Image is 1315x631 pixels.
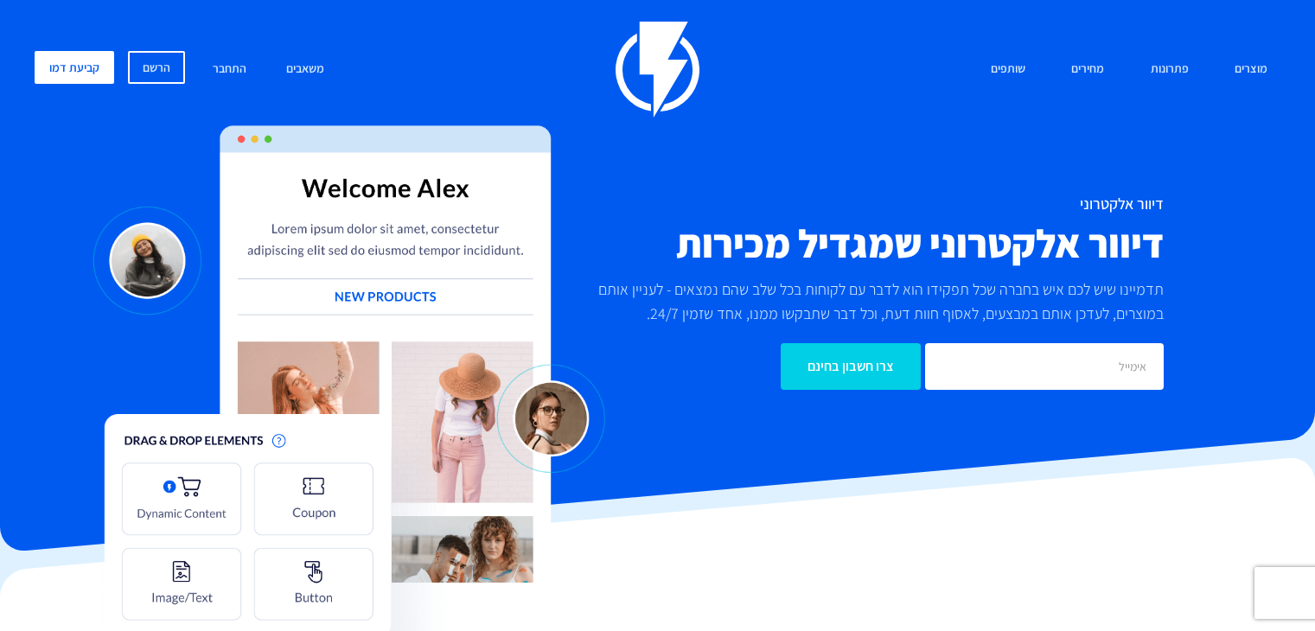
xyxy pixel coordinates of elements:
[200,51,259,88] a: התחבר
[925,343,1164,390] input: אימייל
[566,221,1164,265] h2: דיוור אלקטרוני שמגדיל מכירות
[1222,51,1280,88] a: מוצרים
[35,51,114,84] a: קביעת דמו
[128,51,185,84] a: הרשם
[1138,51,1202,88] a: פתרונות
[273,51,337,88] a: משאבים
[566,195,1164,213] h1: דיוור אלקטרוני
[781,343,921,390] input: צרו חשבון בחינם
[1058,51,1117,88] a: מחירים
[566,277,1164,326] p: תדמיינו שיש לכם איש בחברה שכל תפקידו הוא לדבר עם לקוחות בכל שלב שהם נמצאים - לעניין אותם במוצרים,...
[978,51,1038,88] a: שותפים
